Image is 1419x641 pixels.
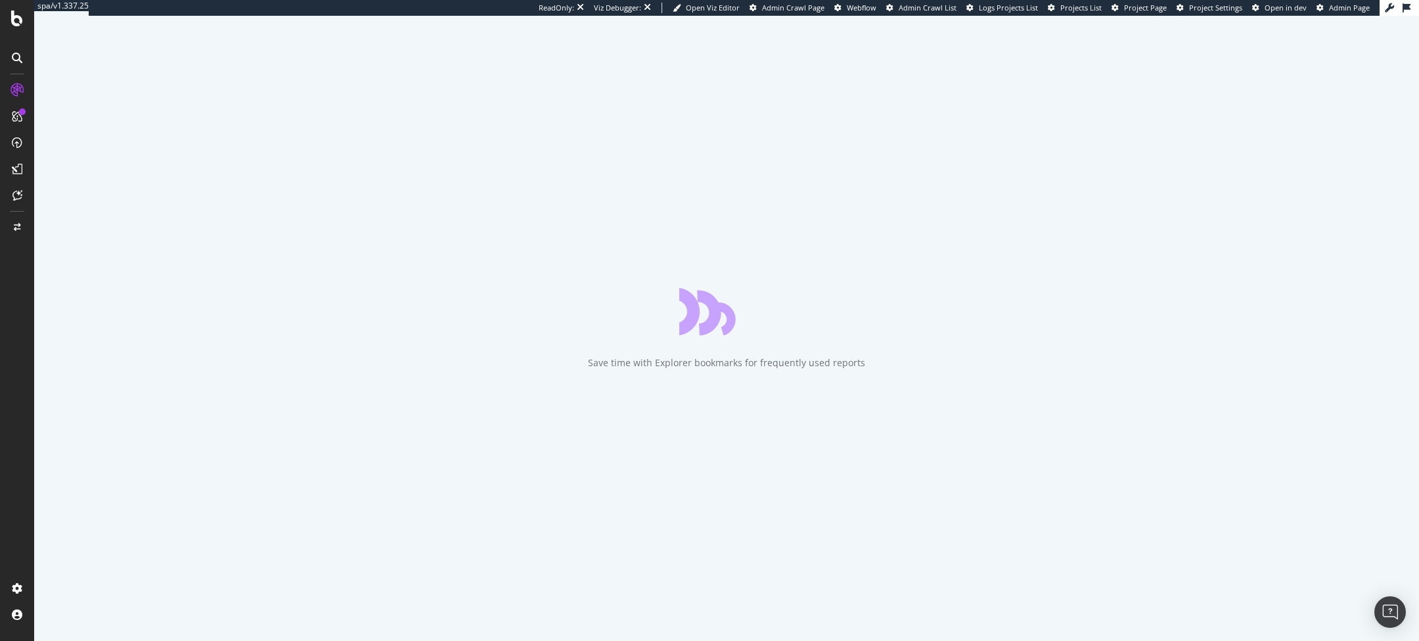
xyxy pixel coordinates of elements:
[899,3,957,12] span: Admin Crawl List
[1189,3,1242,12] span: Project Settings
[1252,3,1307,13] a: Open in dev
[1177,3,1242,13] a: Project Settings
[979,3,1038,12] span: Logs Projects List
[1265,3,1307,12] span: Open in dev
[539,3,574,13] div: ReadOnly:
[679,288,774,335] div: animation
[673,3,740,13] a: Open Viz Editor
[594,3,641,13] div: Viz Debugger:
[1048,3,1102,13] a: Projects List
[886,3,957,13] a: Admin Crawl List
[686,3,740,12] span: Open Viz Editor
[1374,596,1406,628] div: Open Intercom Messenger
[750,3,824,13] a: Admin Crawl Page
[966,3,1038,13] a: Logs Projects List
[762,3,824,12] span: Admin Crawl Page
[1060,3,1102,12] span: Projects List
[834,3,876,13] a: Webflow
[588,356,865,369] div: Save time with Explorer bookmarks for frequently used reports
[1329,3,1370,12] span: Admin Page
[1124,3,1167,12] span: Project Page
[1112,3,1167,13] a: Project Page
[847,3,876,12] span: Webflow
[1317,3,1370,13] a: Admin Page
